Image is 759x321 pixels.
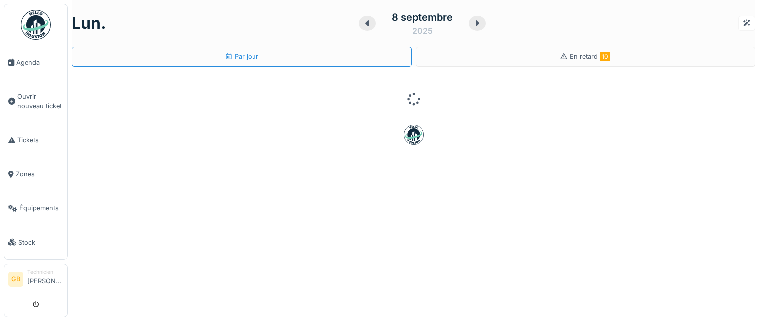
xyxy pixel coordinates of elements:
span: Équipements [19,203,63,213]
span: Tickets [17,135,63,145]
a: Ouvrir nouveau ticket [4,79,67,123]
span: 10 [600,52,610,61]
div: 2025 [412,25,433,37]
a: Équipements [4,191,67,225]
h1: lun. [72,14,106,33]
div: Technicien [27,268,63,276]
a: Stock [4,225,67,259]
li: GB [8,272,23,287]
img: badge-BVDL4wpA.svg [404,125,424,145]
span: Zones [16,169,63,179]
img: Badge_color-CXgf-gQk.svg [21,10,51,40]
span: Ouvrir nouveau ticket [17,92,63,111]
div: 8 septembre [392,10,453,25]
div: Par jour [225,52,258,61]
a: Agenda [4,45,67,79]
li: [PERSON_NAME] [27,268,63,290]
span: En retard [570,53,610,60]
span: Stock [18,238,63,247]
a: Zones [4,157,67,191]
a: Tickets [4,123,67,157]
span: Agenda [16,58,63,67]
a: GB Technicien[PERSON_NAME] [8,268,63,292]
